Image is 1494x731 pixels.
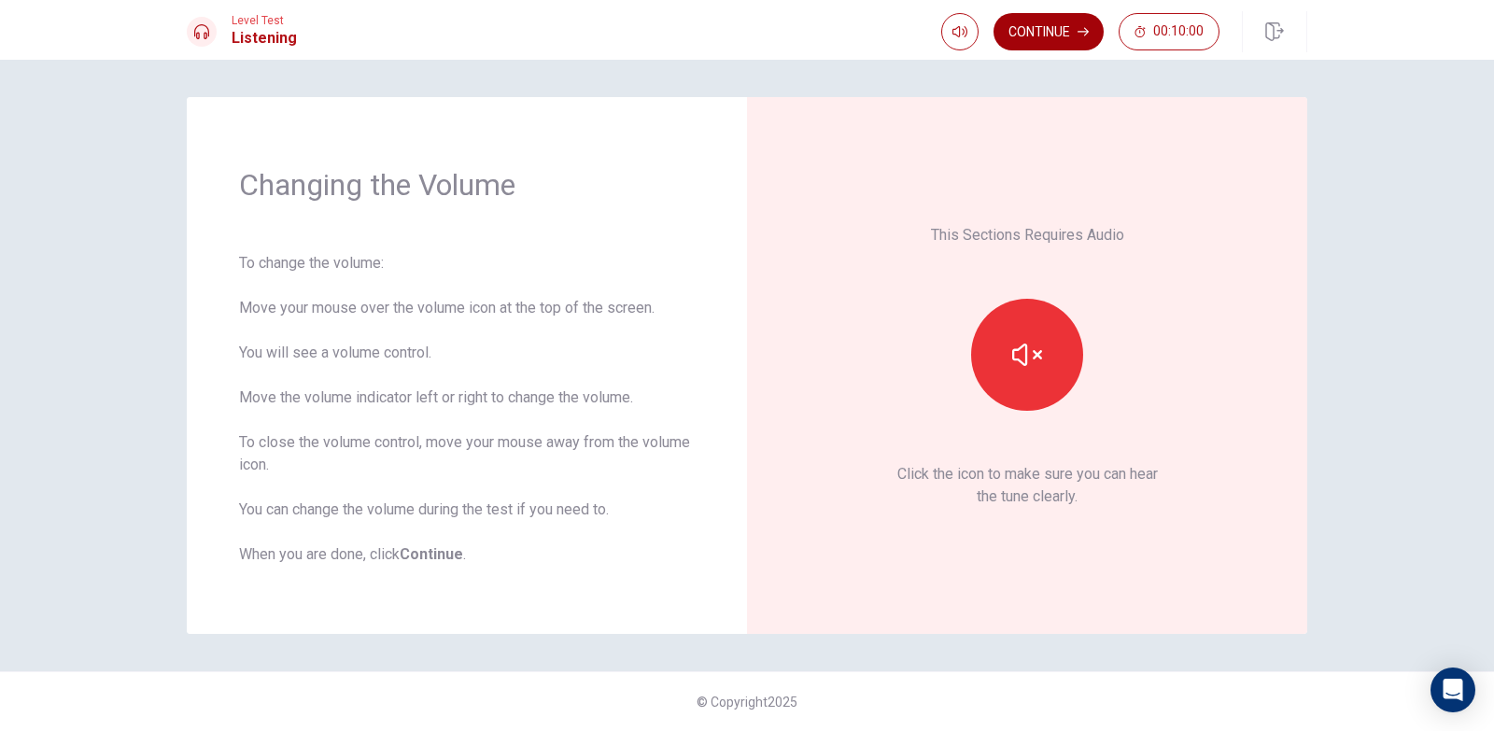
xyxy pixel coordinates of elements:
[994,13,1104,50] button: Continue
[232,14,297,27] span: Level Test
[931,224,1124,246] p: This Sections Requires Audio
[697,695,797,710] span: © Copyright 2025
[1119,13,1219,50] button: 00:10:00
[400,545,463,563] b: Continue
[897,463,1158,508] p: Click the icon to make sure you can hear the tune clearly.
[1431,668,1475,712] div: Open Intercom Messenger
[239,166,695,204] h1: Changing the Volume
[232,27,297,49] h1: Listening
[239,252,695,566] div: To change the volume: Move your mouse over the volume icon at the top of the screen. You will see...
[1153,24,1204,39] span: 00:10:00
